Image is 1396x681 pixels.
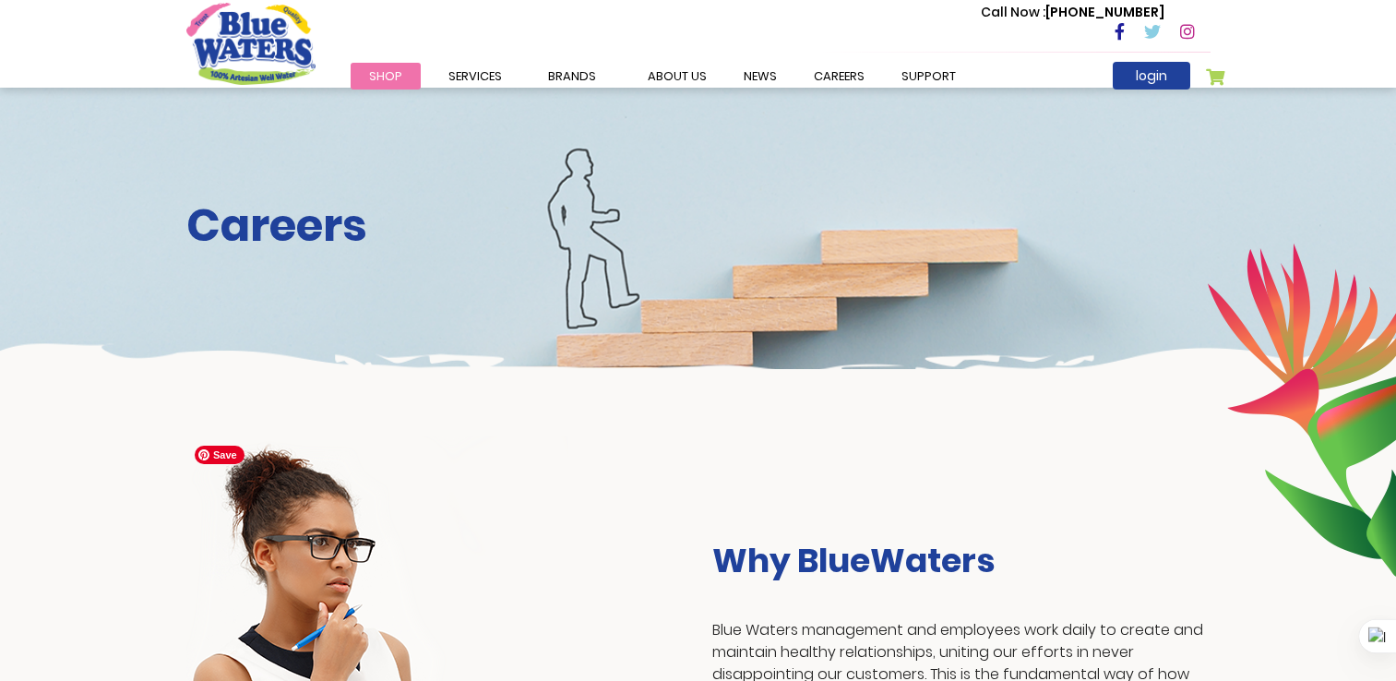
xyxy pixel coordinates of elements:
h3: Why BlueWaters [712,541,1211,580]
a: News [725,63,795,90]
a: support [883,63,974,90]
span: Services [448,67,502,85]
p: [PHONE_NUMBER] [981,3,1164,22]
a: store logo [186,3,316,84]
span: Brands [548,67,596,85]
a: careers [795,63,883,90]
span: Save [195,446,245,464]
h2: Careers [186,199,1211,253]
a: login [1113,62,1190,90]
span: Shop [369,67,402,85]
span: Call Now : [981,3,1045,21]
img: career-intro-leaves.png [1207,243,1396,577]
a: about us [629,63,725,90]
